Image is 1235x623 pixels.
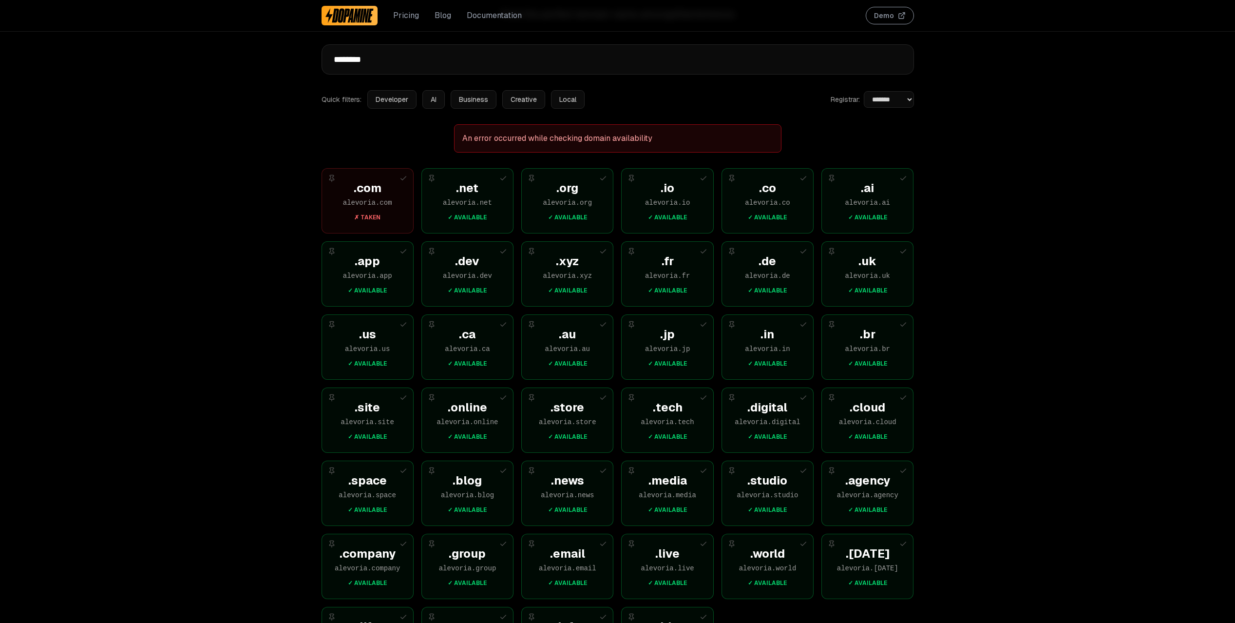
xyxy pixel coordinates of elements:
[326,392,338,404] button: Pin extension
[698,173,709,184] button: Add to selection
[834,344,901,354] div: alevoria . br
[398,319,409,331] button: Add to selection
[334,400,401,415] div: . site
[426,392,437,404] button: Pin extension
[633,564,701,573] div: alevoria . live
[897,319,909,331] button: Add to selection
[633,473,701,488] div: . media
[325,8,374,23] img: Dopamine
[334,198,401,208] div: alevoria . com
[334,180,401,196] div: . com
[834,506,901,514] div: ✓ Available
[734,490,801,500] div: alevoria . studio
[698,611,709,623] button: Add to selection
[322,6,378,25] a: Dopamine
[526,173,537,184] button: Pin extension
[497,246,509,257] button: Add to selection
[597,611,609,623] button: Add to selection
[454,124,781,153] div: An error occurred while checking domain availability
[434,546,501,562] div: . group
[597,246,609,257] button: Add to selection
[398,611,409,623] button: Add to selection
[633,214,701,221] div: ✓ Available
[334,327,401,342] div: . us
[434,473,501,488] div: . blog
[426,246,437,257] button: Pin extension
[434,400,501,415] div: . online
[597,392,609,404] button: Add to selection
[434,287,501,294] div: ✓ Available
[897,392,909,404] button: Add to selection
[626,611,637,623] button: Pin extension
[734,253,801,269] div: . de
[533,180,601,196] div: . org
[526,465,537,477] button: Pin extension
[426,611,437,623] button: Pin extension
[734,546,801,562] div: . world
[698,246,709,257] button: Add to selection
[897,465,909,477] button: Add to selection
[334,506,401,514] div: ✓ Available
[326,611,338,623] button: Pin extension
[533,253,601,269] div: . xyz
[798,538,809,550] button: Add to selection
[826,465,837,477] button: Pin extension
[726,538,738,550] button: Pin extension
[533,214,601,221] div: ✓ Available
[326,465,338,477] button: Pin extension
[533,473,601,488] div: . news
[734,344,801,354] div: alevoria . in
[334,417,401,427] div: alevoria . site
[633,253,701,269] div: . fr
[497,392,509,404] button: Add to selection
[826,392,837,404] button: Pin extension
[826,173,837,184] button: Pin extension
[734,214,801,221] div: ✓ Available
[434,360,501,368] div: ✓ Available
[526,538,537,550] button: Pin extension
[497,173,509,184] button: Add to selection
[551,90,585,109] button: Local
[434,564,501,573] div: alevoria . group
[834,253,901,269] div: . uk
[734,360,801,368] div: ✓ Available
[434,180,501,196] div: . net
[798,319,809,331] button: Add to selection
[533,546,601,562] div: . email
[334,253,401,269] div: . app
[497,611,509,623] button: Add to selection
[597,538,609,550] button: Add to selection
[334,344,401,354] div: alevoria . us
[726,319,738,331] button: Pin extension
[734,506,801,514] div: ✓ Available
[533,506,601,514] div: ✓ Available
[434,198,501,208] div: alevoria . net
[698,465,709,477] button: Add to selection
[633,360,701,368] div: ✓ Available
[734,400,801,415] div: . digital
[497,319,509,331] button: Add to selection
[798,246,809,257] button: Add to selection
[398,246,409,257] button: Add to selection
[633,180,701,196] div: . io
[334,579,401,587] div: ✓ Available
[398,173,409,184] button: Add to selection
[334,433,401,441] div: ✓ Available
[533,344,601,354] div: alevoria . au
[326,246,338,257] button: Pin extension
[626,465,637,477] button: Pin extension
[434,344,501,354] div: alevoria . ca
[834,417,901,427] div: alevoria . cloud
[326,173,338,184] button: Pin extension
[434,579,501,587] div: ✓ Available
[633,417,701,427] div: alevoria . tech
[726,465,738,477] button: Pin extension
[426,173,437,184] button: Pin extension
[897,246,909,257] button: Add to selection
[897,173,909,184] button: Add to selection
[467,10,522,21] a: Documentation
[834,473,901,488] div: . agency
[434,417,501,427] div: alevoria . online
[322,95,361,104] span: Quick filters:
[633,546,701,562] div: . live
